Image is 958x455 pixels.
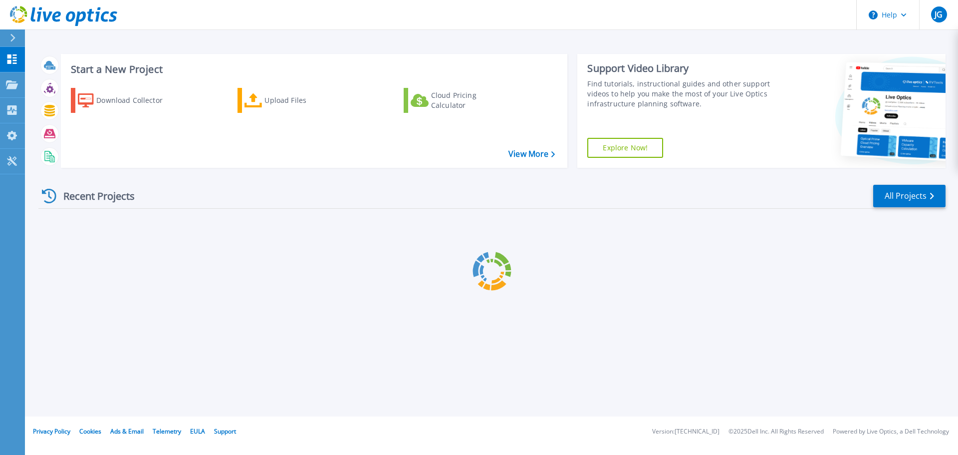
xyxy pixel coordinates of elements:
span: JG [935,10,943,18]
h3: Start a New Project [71,64,555,75]
li: © 2025 Dell Inc. All Rights Reserved [728,429,824,435]
a: Privacy Policy [33,427,70,436]
a: Telemetry [153,427,181,436]
a: EULA [190,427,205,436]
a: Upload Files [238,88,349,113]
div: Cloud Pricing Calculator [431,90,511,110]
div: Upload Files [264,90,344,110]
a: Support [214,427,236,436]
a: All Projects [873,185,946,207]
li: Powered by Live Optics, a Dell Technology [833,429,949,435]
div: Recent Projects [38,184,148,208]
li: Version: [TECHNICAL_ID] [652,429,719,435]
div: Support Video Library [587,62,775,75]
a: Explore Now! [587,138,663,158]
div: Find tutorials, instructional guides and other support videos to help you make the most of your L... [587,79,775,109]
a: View More [508,149,555,159]
a: Cookies [79,427,101,436]
a: Ads & Email [110,427,144,436]
a: Download Collector [71,88,182,113]
a: Cloud Pricing Calculator [404,88,515,113]
div: Download Collector [96,90,176,110]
